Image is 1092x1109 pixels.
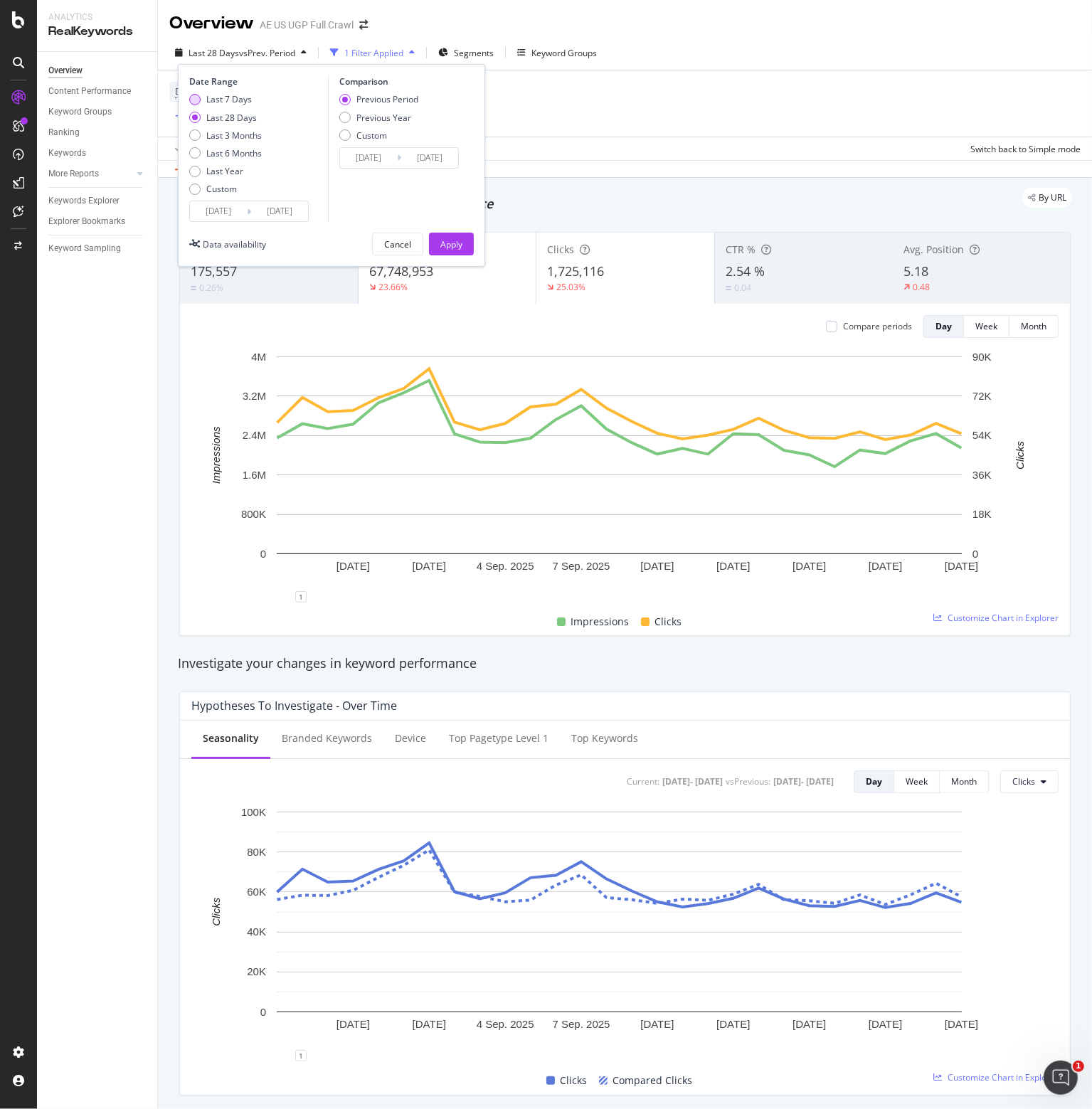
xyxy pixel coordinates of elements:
[1000,770,1059,793] button: Clicks
[433,41,499,64] button: Segments
[339,112,418,124] div: Previous Year
[945,1017,978,1029] text: [DATE]
[324,41,420,64] button: 1 Filter Applied
[948,1071,1059,1083] span: Customize Chart in Explorer
[869,560,902,572] text: [DATE]
[243,390,266,402] text: 3.2M
[48,146,86,161] div: Keywords
[970,143,1081,155] div: Switch back to Simple mode
[203,238,266,250] div: Data availability
[945,560,978,572] text: [DATE]
[1039,193,1066,202] span: By URL
[206,183,237,195] div: Custom
[477,560,534,572] text: 4 Sep. 2025
[48,125,80,140] div: Ranking
[169,108,226,125] button: Add Filter
[655,613,682,630] span: Clicks
[48,105,147,120] a: Keyword Groups
[854,770,894,793] button: Day
[378,281,408,293] div: 23.66%
[843,320,912,332] div: Compare periods
[613,1072,693,1089] span: Compared Clicks
[933,1071,1059,1083] a: Customize Chart in Explorer
[340,148,397,168] input: Start Date
[640,1017,674,1029] text: [DATE]
[531,47,597,59] div: Keyword Groups
[243,469,266,481] text: 1.6M
[48,193,120,208] div: Keywords Explorer
[401,148,458,168] input: End Date
[773,775,834,787] div: [DATE] - [DATE]
[972,548,978,560] text: 0
[189,112,262,124] div: Last 28 Days
[191,805,1048,1056] div: A chart.
[295,591,307,603] div: 1
[903,262,928,280] span: 5.18
[48,63,147,78] a: Overview
[726,243,756,256] span: CTR %
[1012,775,1035,787] span: Clicks
[1014,440,1026,469] text: Clicks
[247,886,266,898] text: 60K
[344,47,403,59] div: 1 Filter Applied
[189,93,262,105] div: Last 7 Days
[454,47,494,59] span: Segments
[662,775,723,787] div: [DATE] - [DATE]
[429,233,474,255] button: Apply
[48,214,147,229] a: Explorer Bookmarks
[972,390,992,402] text: 72K
[511,41,603,64] button: Keyword Groups
[48,193,147,208] a: Keywords Explorer
[206,93,252,105] div: Last 7 Days
[477,1017,534,1029] text: 4 Sep. 2025
[241,508,266,520] text: 800K
[369,262,433,280] span: 67,748,953
[191,349,1048,597] svg: A chart.
[243,430,266,442] text: 2.4M
[1022,188,1072,208] div: legacy label
[247,965,266,977] text: 20K
[935,320,952,332] div: Day
[869,1017,902,1029] text: [DATE]
[48,146,147,161] a: Keywords
[561,1072,588,1089] span: Clicks
[923,315,964,338] button: Day
[282,731,372,745] div: Branded Keywords
[948,612,1059,624] span: Customize Chart in Explorer
[189,183,262,195] div: Custom
[940,770,989,793] button: Month
[339,129,418,142] div: Custom
[356,112,411,124] div: Previous Year
[553,560,610,572] text: 7 Sep. 2025
[972,508,992,520] text: 18K
[793,560,826,572] text: [DATE]
[359,20,368,30] div: arrow-right-arrow-left
[206,165,243,177] div: Last Year
[356,93,418,105] div: Previous Period
[251,351,266,363] text: 4M
[975,320,997,332] div: Week
[716,1017,750,1029] text: [DATE]
[336,560,370,572] text: [DATE]
[571,613,630,630] span: Impressions
[793,1017,826,1029] text: [DATE]
[716,560,750,572] text: [DATE]
[866,775,882,787] div: Day
[206,147,262,159] div: Last 6 Months
[726,262,765,280] span: 2.54 %
[356,129,387,142] div: Custom
[726,286,731,290] img: Equal
[571,731,638,745] div: Top Keywords
[239,47,295,59] span: vs Prev. Period
[48,241,121,256] div: Keyword Sampling
[951,775,977,787] div: Month
[189,47,239,59] span: Last 28 Days
[247,925,266,938] text: 40K
[339,75,463,87] div: Comparison
[1009,315,1059,338] button: Month
[189,147,262,159] div: Last 6 Months
[260,18,354,32] div: AE US UGP Full Crawl
[384,238,411,250] div: Cancel
[189,165,262,177] div: Last Year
